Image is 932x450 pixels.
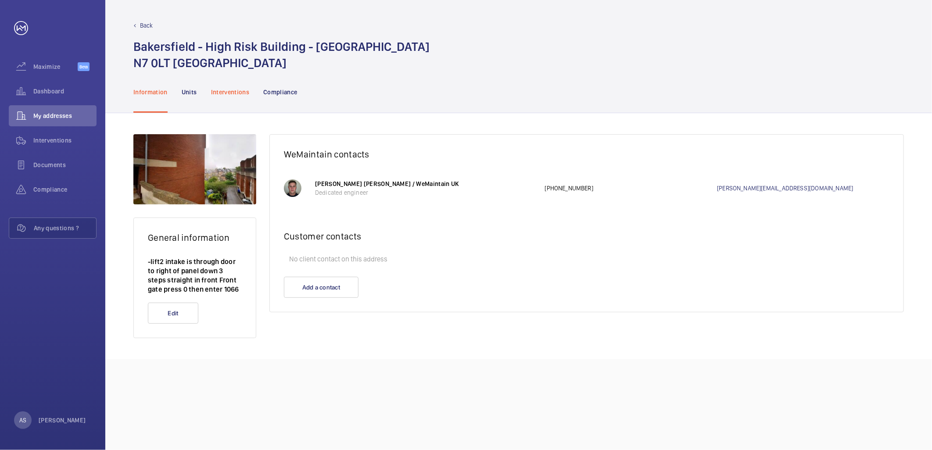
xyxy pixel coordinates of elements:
p: No client contact on this address [284,250,889,268]
h1: Bakersfield - High Risk Building - [GEOGRAPHIC_DATA] N7 0LT [GEOGRAPHIC_DATA] [133,39,430,71]
span: Interventions [33,136,97,145]
span: Compliance [33,185,97,194]
p: [PERSON_NAME] [39,416,86,425]
p: Compliance [263,88,298,96]
p: [PERSON_NAME] [PERSON_NAME] / WeMaintain UK [315,179,536,188]
h2: General information [148,232,242,243]
span: Any questions ? [34,224,96,232]
span: Maximize [33,62,78,71]
p: -lift2 intake is through door to right of panel down 3 steps straight in front Front gate press 0... [148,257,242,294]
a: [PERSON_NAME][EMAIL_ADDRESS][DOMAIN_NAME] [717,184,889,193]
button: Add a contact [284,277,358,298]
button: Edit [148,303,198,324]
p: Information [133,88,168,96]
p: Dedicated engineer [315,188,536,197]
span: Dashboard [33,87,97,96]
p: Interventions [211,88,250,96]
p: Back [140,21,153,30]
h2: Customer contacts [284,231,889,242]
p: Units [182,88,197,96]
p: AS [19,416,26,425]
span: Beta [78,62,90,71]
p: [PHONE_NUMBER] [545,184,717,193]
span: Documents [33,161,97,169]
h2: WeMaintain contacts [284,149,889,160]
span: My addresses [33,111,97,120]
